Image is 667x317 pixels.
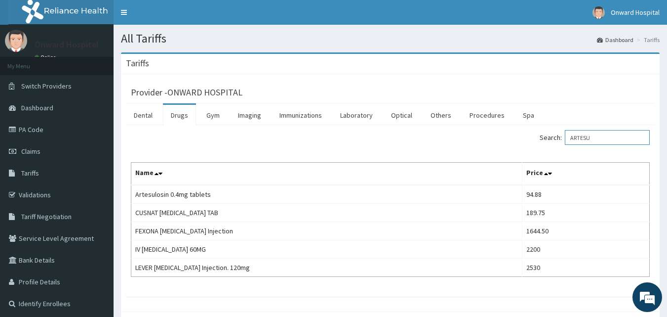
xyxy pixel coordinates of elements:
input: Search: [565,130,650,145]
td: 1644.50 [522,222,650,240]
h1: All Tariffs [121,32,660,45]
a: Immunizations [272,105,330,126]
span: Onward Hospital [611,8,660,17]
div: Minimize live chat window [162,5,186,29]
td: LEVER [MEDICAL_DATA] Injection. 120mg [131,259,522,277]
a: Laboratory [332,105,381,126]
span: Tariff Negotiation [21,212,72,221]
td: 2530 [522,259,650,277]
span: Claims [21,147,40,156]
td: CUSNAT [MEDICAL_DATA] TAB [131,204,522,222]
img: d_794563401_company_1708531726252_794563401 [18,49,40,74]
a: Gym [198,105,228,126]
a: Optical [383,105,420,126]
a: Drugs [163,105,196,126]
p: Onward Hospital [35,40,99,49]
div: Chat with us now [51,55,166,68]
img: User Image [592,6,605,19]
a: Dashboard [597,36,633,44]
li: Tariffs [634,36,660,44]
th: Name [131,163,522,185]
h3: Provider - ONWARD HOSPITAL [131,88,242,97]
a: Online [35,54,58,61]
img: User Image [5,30,27,52]
a: Others [423,105,459,126]
td: 189.75 [522,204,650,222]
span: Switch Providers [21,82,72,91]
span: Dashboard [21,103,53,112]
span: We're online! [57,95,136,195]
td: IV [MEDICAL_DATA] 60MG [131,240,522,259]
a: Imaging [230,105,269,126]
td: 2200 [522,240,650,259]
span: Tariffs [21,169,39,178]
a: Dental [126,105,160,126]
td: Artesulosin 0.4mg tablets [131,185,522,204]
a: Procedures [462,105,512,126]
h3: Tariffs [126,59,149,68]
a: Spa [515,105,542,126]
th: Price [522,163,650,185]
td: 94.88 [522,185,650,204]
label: Search: [540,130,650,145]
textarea: Type your message and hit 'Enter' [5,212,188,246]
td: FEXONA [MEDICAL_DATA] Injection [131,222,522,240]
